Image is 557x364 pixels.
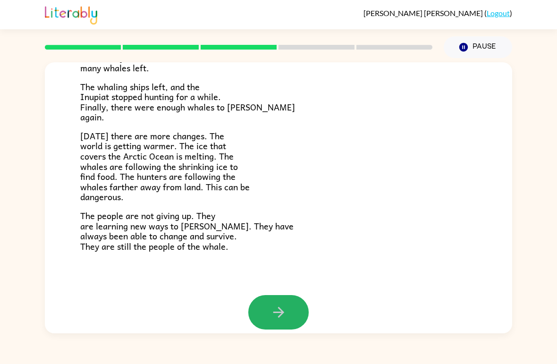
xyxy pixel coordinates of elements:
span: The people are not giving up. They are learning new ways to [PERSON_NAME]. They have always been ... [80,209,294,253]
span: The whaling ships left, and the Inupiat stopped hunting for a while. Finally, there were enough w... [80,80,295,124]
div: ( ) [363,8,512,17]
img: Literably [45,4,97,25]
button: Pause [444,36,512,58]
span: [DATE] there are more changes. The world is getting warmer. The ice that covers the Arctic Ocean ... [80,129,250,204]
a: Logout [487,8,510,17]
span: [PERSON_NAME] [PERSON_NAME] [363,8,484,17]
